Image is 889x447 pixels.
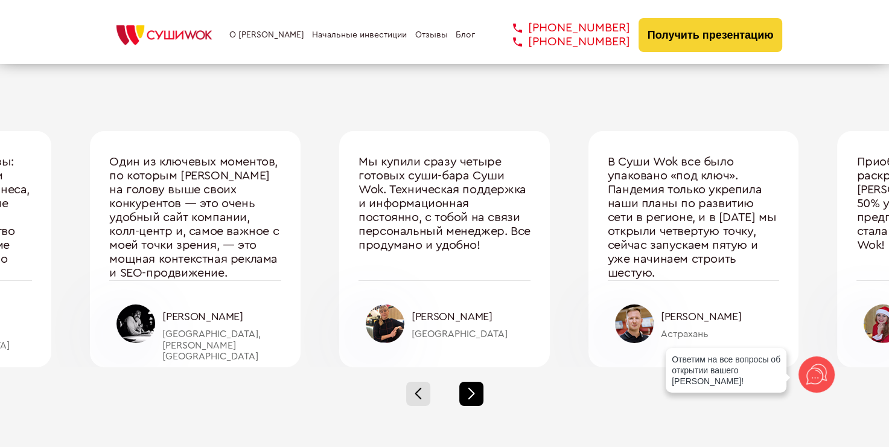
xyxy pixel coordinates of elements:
div: [PERSON_NAME] [412,310,531,323]
div: Один из ключевых моментов, по которым [PERSON_NAME] на голову выше своих конкурентов — это очень ... [109,155,281,280]
button: Получить презентацию [639,18,783,52]
a: [PHONE_NUMBER] [495,21,630,35]
div: Ответим на все вопросы об открытии вашего [PERSON_NAME]! [666,348,786,393]
div: В Суши Wok все было упаковано «под ключ». Пандемия только укрепила наши планы по развитию сети в ... [608,155,780,280]
a: Начальные инвестиции [312,30,407,40]
a: Отзывы [415,30,448,40]
a: О [PERSON_NAME] [229,30,304,40]
div: [PERSON_NAME] [661,310,780,323]
div: [PERSON_NAME] [162,310,281,323]
div: Мы купили сразу четыре готовых суши-бара Суши Wok. Техническая поддержка и информационная постоян... [358,155,531,280]
div: [GEOGRAPHIC_DATA], [PERSON_NAME][GEOGRAPHIC_DATA] [162,329,281,362]
a: [PHONE_NUMBER] [495,35,630,49]
img: СУШИWOK [107,22,221,48]
div: [GEOGRAPHIC_DATA] [412,329,531,339]
div: Астрахань [661,329,780,339]
a: Блог [456,30,475,40]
